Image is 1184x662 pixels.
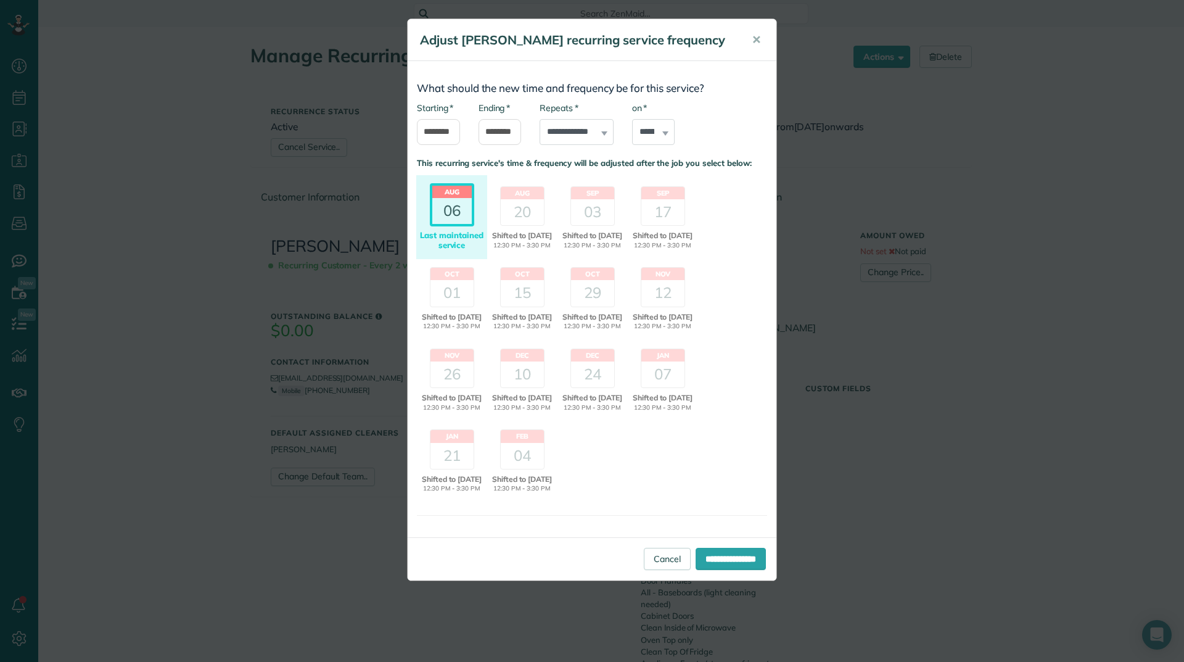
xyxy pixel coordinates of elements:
[501,443,544,469] div: 04
[501,187,544,199] header: Aug
[501,199,544,225] div: 20
[559,403,626,413] span: 12:30 PM - 3:30 PM
[417,102,453,114] label: Starting
[629,392,696,403] span: Shifted to [DATE]
[641,362,684,387] div: 07
[430,443,474,469] div: 21
[501,268,544,280] header: Oct
[571,199,614,225] div: 03
[418,312,485,323] span: Shifted to [DATE]
[629,312,696,323] span: Shifted to [DATE]
[488,403,556,413] span: 12:30 PM - 3:30 PM
[501,362,544,387] div: 10
[418,231,485,250] div: Last maintained service
[641,268,684,280] header: Nov
[430,430,474,442] header: Jan
[571,349,614,362] header: Dec
[641,280,684,306] div: 12
[571,280,614,306] div: 29
[629,403,696,413] span: 12:30 PM - 3:30 PM
[488,230,556,241] span: Shifted to [DATE]
[641,349,684,362] header: Jan
[418,322,485,331] span: 12:30 PM - 3:30 PM
[430,349,474,362] header: Nov
[559,322,626,331] span: 12:30 PM - 3:30 PM
[559,312,626,323] span: Shifted to [DATE]
[559,241,626,250] span: 12:30 PM - 3:30 PM
[488,241,556,250] span: 12:30 PM - 3:30 PM
[752,33,761,47] span: ✕
[571,187,614,199] header: Sep
[418,474,485,485] span: Shifted to [DATE]
[540,102,578,114] label: Repeats
[488,474,556,485] span: Shifted to [DATE]
[571,268,614,280] header: Oct
[417,157,767,169] p: This recurring service's time & frequency will be adjusted after the job you select below:
[417,83,767,94] h3: What should the new time and frequency be for this service?
[501,280,544,306] div: 15
[501,430,544,442] header: Feb
[571,362,614,387] div: 24
[488,312,556,323] span: Shifted to [DATE]
[479,102,510,114] label: Ending
[641,187,684,199] header: Sep
[432,198,472,224] div: 06
[641,199,684,225] div: 17
[418,484,485,494] span: 12:30 PM - 3:30 PM
[559,230,626,241] span: Shifted to [DATE]
[418,392,485,403] span: Shifted to [DATE]
[644,548,691,570] a: Cancel
[632,102,647,114] label: on
[501,349,544,362] header: Dec
[559,392,626,403] span: Shifted to [DATE]
[420,31,734,49] h5: Adjust [PERSON_NAME] recurring service frequency
[418,403,485,413] span: 12:30 PM - 3:30 PM
[432,186,472,198] header: Aug
[488,322,556,331] span: 12:30 PM - 3:30 PM
[629,230,696,241] span: Shifted to [DATE]
[430,268,474,280] header: Oct
[629,322,696,331] span: 12:30 PM - 3:30 PM
[430,362,474,387] div: 26
[430,280,474,306] div: 01
[488,484,556,494] span: 12:30 PM - 3:30 PM
[629,241,696,250] span: 12:30 PM - 3:30 PM
[488,392,556,403] span: Shifted to [DATE]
